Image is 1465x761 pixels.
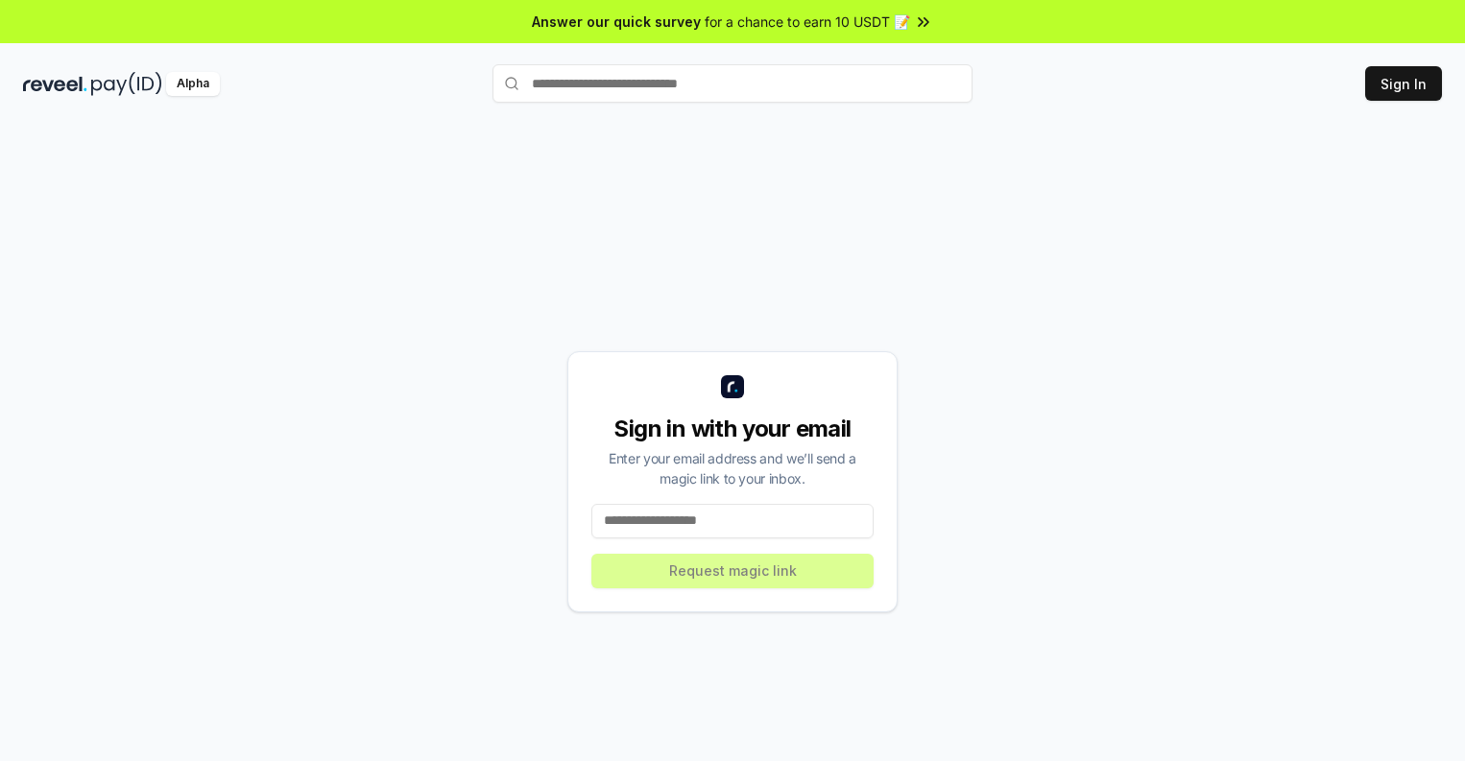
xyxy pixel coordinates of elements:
[721,375,744,398] img: logo_small
[591,414,874,444] div: Sign in with your email
[91,72,162,96] img: pay_id
[532,12,701,32] span: Answer our quick survey
[1365,66,1442,101] button: Sign In
[166,72,220,96] div: Alpha
[705,12,910,32] span: for a chance to earn 10 USDT 📝
[23,72,87,96] img: reveel_dark
[591,448,874,488] div: Enter your email address and we’ll send a magic link to your inbox.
